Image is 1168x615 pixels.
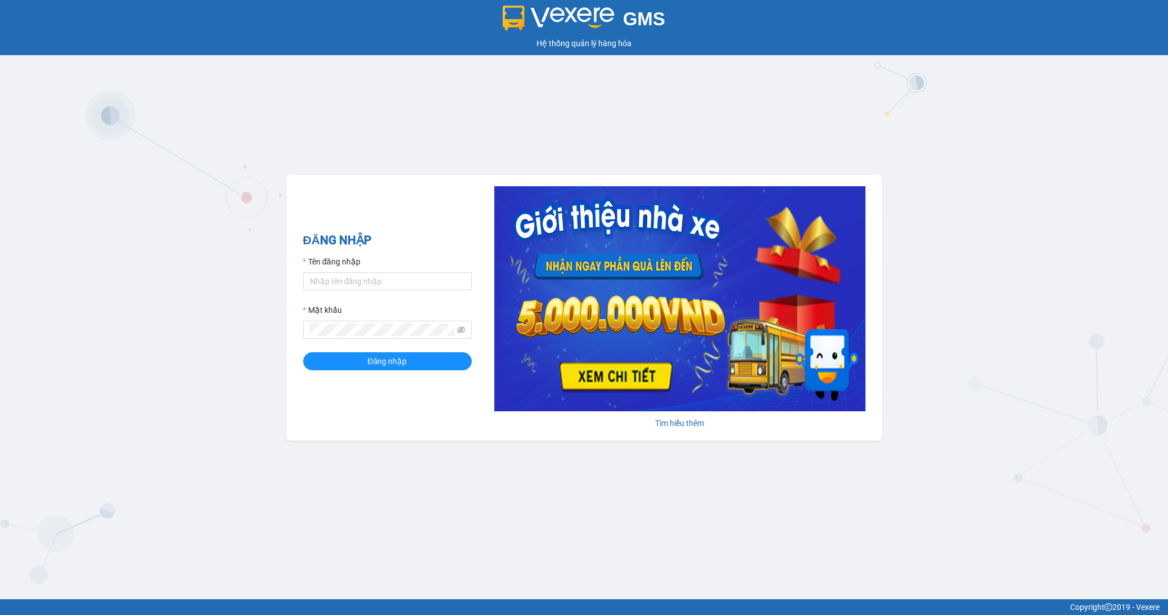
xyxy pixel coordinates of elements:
label: Tên đăng nhập [303,255,360,268]
label: Mật khẩu [303,304,342,316]
div: Hệ thống quản lý hàng hóa [3,37,1165,50]
span: copyright [1104,603,1112,611]
span: GMS [623,8,665,29]
span: Đăng nhập [368,355,407,367]
div: Tìm hiểu thêm [494,417,865,429]
a: GMS [503,17,665,26]
img: banner-0 [494,186,865,411]
img: logo 2 [503,6,614,30]
div: Copyright 2019 - Vexere [8,601,1160,613]
input: Tên đăng nhập [303,272,472,290]
h2: ĐĂNG NHẬP [303,231,472,250]
input: Mật khẩu [310,324,455,336]
button: Đăng nhập [303,352,472,370]
span: eye-invisible [457,326,465,334]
